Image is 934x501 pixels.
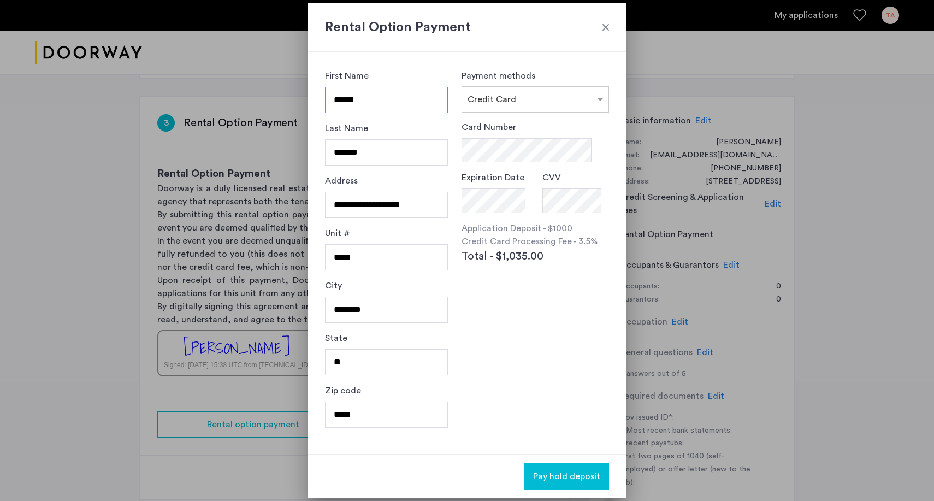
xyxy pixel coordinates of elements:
[542,171,561,184] label: CVV
[325,122,368,135] label: Last Name
[325,69,369,82] label: First Name
[325,174,358,187] label: Address
[524,463,609,490] button: button
[533,470,600,483] span: Pay hold deposit
[325,17,609,37] h2: Rental Option Payment
[325,279,342,292] label: City
[462,248,543,264] span: Total - $1,035.00
[325,384,361,397] label: Zip code
[462,222,609,235] p: Application Deposit - $1000
[462,121,516,134] label: Card Number
[325,332,347,345] label: State
[462,171,524,184] label: Expiration Date
[325,227,350,240] label: Unit #
[468,95,516,104] span: Credit Card
[462,72,535,80] label: Payment methods
[462,235,609,248] p: Credit Card Processing Fee - 3.5%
